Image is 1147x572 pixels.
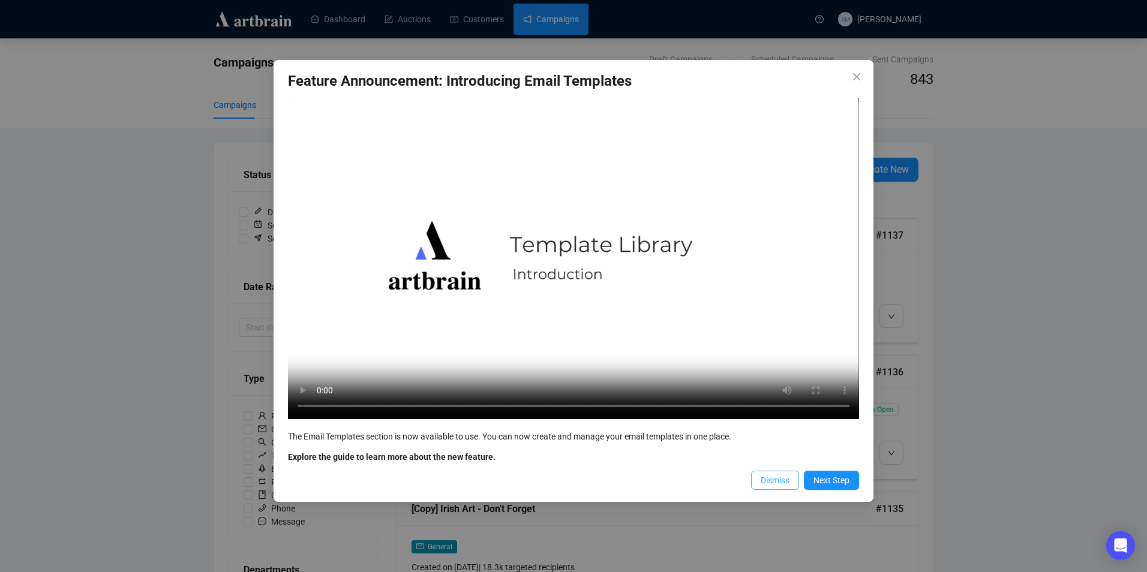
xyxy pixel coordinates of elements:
video: Your browser does not support the video tag. [288,98,859,419]
div: Open Intercom Messenger [1106,531,1135,560]
span: Dismiss [761,474,789,487]
div: The Email Templates section is now available to use. You can now create and manage your email tem... [288,430,859,443]
b: Explore the guide to learn more about the new feature. [288,452,496,462]
h3: Feature Announcement: Introducing Email Templates [288,72,859,91]
button: Close [847,67,866,86]
span: close [852,72,861,82]
button: Next Step [804,471,859,490]
button: Dismiss [751,471,799,490]
span: Next Step [813,474,849,487]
